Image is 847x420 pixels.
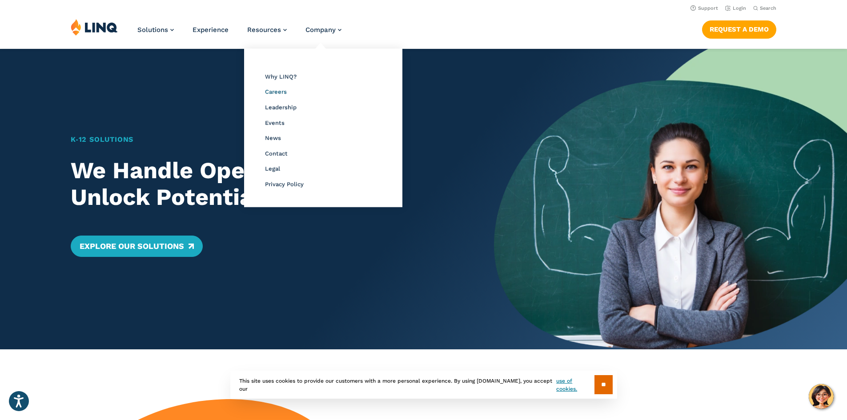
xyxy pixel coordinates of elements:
a: Careers [265,88,287,95]
a: use of cookies. [556,377,594,393]
a: News [265,135,281,141]
button: Hello, have a question? Let’s chat. [809,384,834,409]
h1: K‑12 Solutions [71,134,460,145]
a: Events [265,120,285,126]
div: This site uses cookies to provide our customers with a more personal experience. By using [DOMAIN... [230,371,617,399]
a: Experience [193,26,229,34]
a: Solutions [137,26,174,34]
span: Company [305,26,336,34]
span: Resources [247,26,281,34]
nav: Primary Navigation [137,19,341,48]
a: Leadership [265,104,297,111]
a: Privacy Policy [265,181,304,188]
button: Open Search Bar [753,5,776,12]
a: Company [305,26,341,34]
a: Explore Our Solutions [71,236,203,257]
a: Request a Demo [702,20,776,38]
a: Legal [265,165,280,172]
a: Login [725,5,746,11]
img: Home Banner [494,49,847,349]
a: Resources [247,26,287,34]
h2: We Handle Operations. You Unlock Potential. [71,157,460,211]
nav: Button Navigation [702,19,776,38]
img: LINQ | K‑12 Software [71,19,118,36]
a: Why LINQ? [265,73,297,80]
span: Search [760,5,776,11]
a: Contact [265,150,288,157]
a: Support [690,5,718,11]
span: Solutions [137,26,168,34]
